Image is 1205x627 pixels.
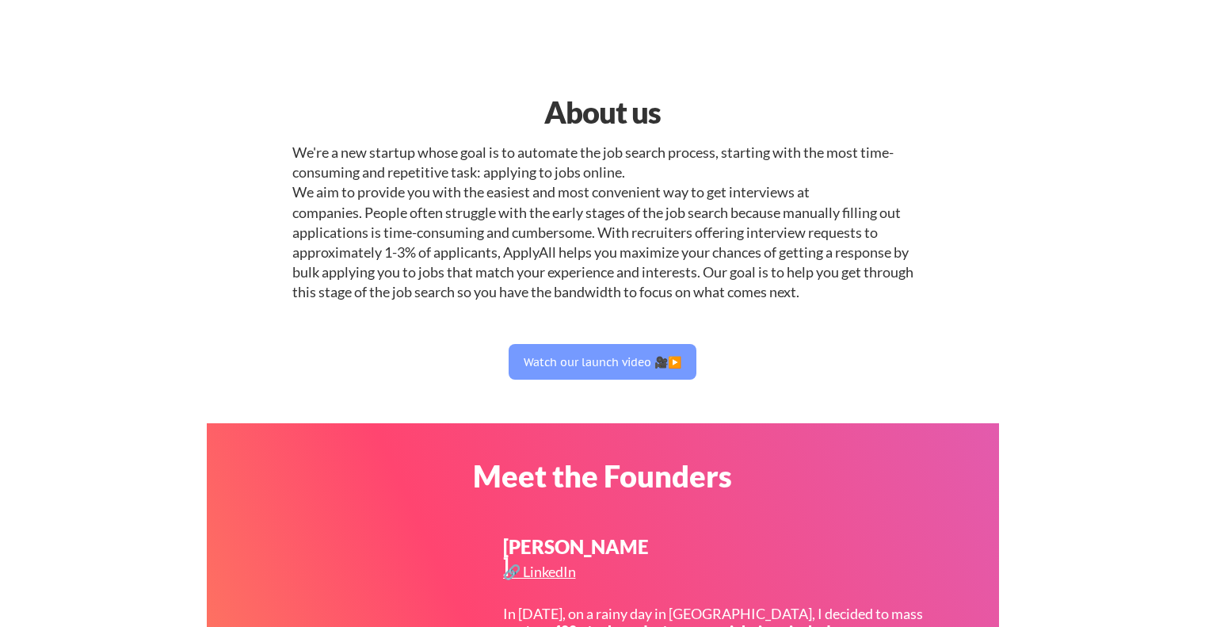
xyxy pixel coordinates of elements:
[503,564,580,584] a: 🔗 LinkedIn
[292,143,913,303] div: We're a new startup whose goal is to automate the job search process, starting with the most time...
[509,344,696,380] button: Watch our launch video 🎥▶️
[399,90,806,135] div: About us
[503,564,580,579] div: 🔗 LinkedIn
[503,537,650,575] div: [PERSON_NAME]
[399,461,806,491] div: Meet the Founders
